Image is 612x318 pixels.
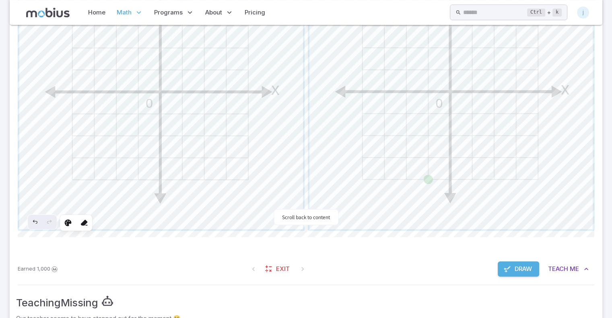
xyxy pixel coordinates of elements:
span: Programs [154,8,183,17]
button: Draw [498,261,539,277]
button: Undo [28,215,42,229]
button: TeachMe [542,261,594,277]
label: Erase All [77,215,91,230]
div: Teaching Missing [16,295,98,311]
p: Earn Mobius dollars to buy game boosters [18,265,59,273]
span: On Latest Question [295,262,310,276]
kbd: Ctrl [527,8,545,16]
a: Home [86,3,108,22]
span: Draw [515,265,532,273]
div: j [577,6,589,18]
a: Pricing [242,3,268,22]
button: Redo [42,215,57,229]
label: Tool Settings [61,215,75,230]
span: Me [570,265,579,273]
span: Earned [18,265,35,273]
span: Math [117,8,132,17]
span: Teach [548,265,568,273]
button: Scroll back to content [274,209,338,225]
span: On First Question [246,262,261,276]
a: Exit [261,261,295,277]
kbd: k [552,8,562,16]
div: + [527,8,562,17]
span: About [205,8,222,17]
span: 1,000 [37,265,50,273]
span: Exit [276,265,290,273]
